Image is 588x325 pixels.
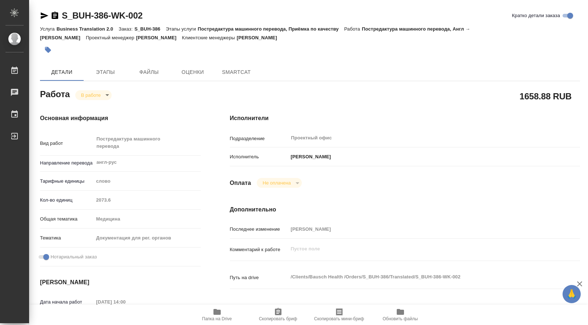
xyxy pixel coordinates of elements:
[288,153,331,160] p: [PERSON_NAME]
[93,175,200,187] div: слово
[237,35,283,40] p: [PERSON_NAME]
[88,68,123,77] span: Этапы
[288,224,551,234] input: Пустое поле
[40,234,93,242] p: Тематика
[136,35,182,40] p: [PERSON_NAME]
[40,140,93,147] p: Вид работ
[259,316,297,321] span: Скопировать бриф
[230,153,288,160] p: Исполнитель
[563,285,581,303] button: 🙏
[79,92,103,98] button: В работе
[40,11,49,20] button: Скопировать ссылку для ЯМессенджера
[182,35,237,40] p: Клиентские менеджеры
[520,90,572,102] h2: 1658.88 RUB
[40,26,56,32] p: Услуга
[309,305,370,325] button: Скопировать мини-бриф
[93,213,200,225] div: Медицина
[40,42,56,58] button: Добавить тэг
[230,114,580,123] h4: Исполнители
[93,195,200,205] input: Пустое поле
[51,11,59,20] button: Скопировать ссылку
[219,68,254,77] span: SmartCat
[230,274,288,281] p: Путь на drive
[512,12,560,19] span: Кратко детали заказа
[40,114,201,123] h4: Основная информация
[135,26,166,32] p: S_BUH-386
[40,87,70,100] h2: Работа
[370,305,431,325] button: Обновить файлы
[202,316,232,321] span: Папка на Drive
[198,26,344,32] p: Постредактура машинного перевода, Приёмка по качеству
[175,68,210,77] span: Оценки
[383,316,418,321] span: Обновить файлы
[187,305,248,325] button: Папка на Drive
[93,232,200,244] div: Документация для рег. органов
[230,179,251,187] h4: Оплата
[257,178,301,188] div: В работе
[230,205,580,214] h4: Дополнительно
[44,68,79,77] span: Детали
[56,26,119,32] p: Business Translation 2.0
[86,35,136,40] p: Проектный менеджер
[40,278,201,287] h4: [PERSON_NAME]
[260,180,293,186] button: Не оплачена
[51,253,97,261] span: Нотариальный заказ
[344,26,362,32] p: Работа
[40,215,93,223] p: Общая тематика
[40,197,93,204] p: Кол-во единиц
[230,135,288,142] p: Подразделение
[40,298,93,306] p: Дата начала работ
[248,305,309,325] button: Скопировать бриф
[230,226,288,233] p: Последнее изменение
[40,159,93,167] p: Направление перевода
[565,286,578,302] span: 🙏
[75,90,112,100] div: В работе
[119,26,134,32] p: Заказ:
[230,246,288,253] p: Комментарий к работе
[62,11,143,20] a: S_BUH-386-WK-002
[166,26,198,32] p: Этапы услуги
[40,178,93,185] p: Тарифные единицы
[132,68,167,77] span: Файлы
[288,271,551,283] textarea: /Clients/Bausch Health /Orders/S_BUH-386/Translated/S_BUH-386-WK-002
[93,297,157,307] input: Пустое поле
[314,316,364,321] span: Скопировать мини-бриф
